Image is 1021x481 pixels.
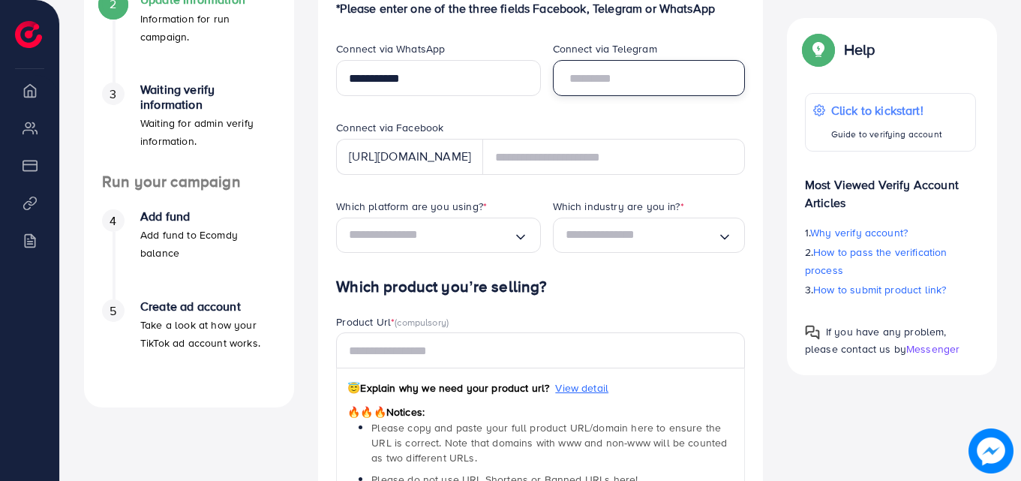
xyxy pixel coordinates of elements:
div: Search for option [336,218,540,253]
p: 3. [805,281,976,299]
span: 😇 [347,380,360,395]
p: 1. [805,224,976,242]
img: Popup guide [805,36,832,63]
li: Waiting verify information [84,83,294,173]
li: Add fund [84,209,294,299]
input: Search for option [566,224,717,247]
span: How to submit product link? [813,282,946,297]
label: Which industry are you in? [553,199,684,214]
h4: Create ad account [140,299,276,314]
div: Search for option [553,218,745,253]
p: Information for run campaign. [140,10,276,46]
p: Help [844,41,875,59]
span: 🔥🔥🔥 [347,404,386,419]
img: image [968,428,1013,473]
li: Create ad account [84,299,294,389]
div: [URL][DOMAIN_NAME] [336,139,483,175]
span: Messenger [906,341,959,356]
span: Why verify account? [810,225,908,240]
h4: Which product you’re selling? [336,278,745,296]
span: If you have any problem, please contact us by [805,324,947,356]
label: Which platform are you using? [336,199,487,214]
p: Most Viewed Verify Account Articles [805,164,976,212]
span: View detail [555,380,608,395]
span: Please copy and paste your full product URL/domain here to ensure the URL is correct. Note that d... [371,420,727,466]
label: Connect via Facebook [336,120,443,135]
p: Guide to verifying account [831,125,942,143]
span: How to pass the verification process [805,245,947,278]
span: 3 [110,86,116,103]
img: Popup guide [805,325,820,340]
span: 4 [110,212,116,230]
p: Waiting for admin verify information. [140,114,276,150]
h4: Run your campaign [84,173,294,191]
p: Take a look at how your TikTok ad account works. [140,316,276,352]
span: Notices: [347,404,425,419]
p: 2. [805,243,976,279]
img: logo [15,21,42,48]
label: Product Url [336,314,449,329]
label: Connect via WhatsApp [336,41,445,56]
span: 5 [110,302,116,320]
p: Add fund to Ecomdy balance [140,226,276,262]
label: Connect via Telegram [553,41,657,56]
span: (compulsory) [395,315,449,329]
h4: Add fund [140,209,276,224]
p: Click to kickstart! [831,101,942,119]
h4: Waiting verify information [140,83,276,111]
span: Explain why we need your product url? [347,380,549,395]
input: Search for option [349,224,512,247]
